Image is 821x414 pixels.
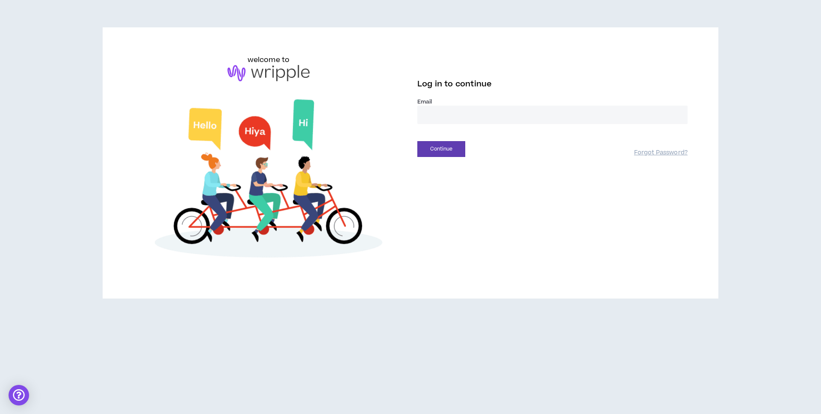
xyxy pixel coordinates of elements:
h6: welcome to [248,55,290,65]
a: Forgot Password? [634,149,688,157]
label: Email [417,98,688,106]
button: Continue [417,141,465,157]
img: logo-brand.png [227,65,310,81]
img: Welcome to Wripple [133,90,404,271]
span: Log in to continue [417,79,492,89]
div: Open Intercom Messenger [9,385,29,405]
